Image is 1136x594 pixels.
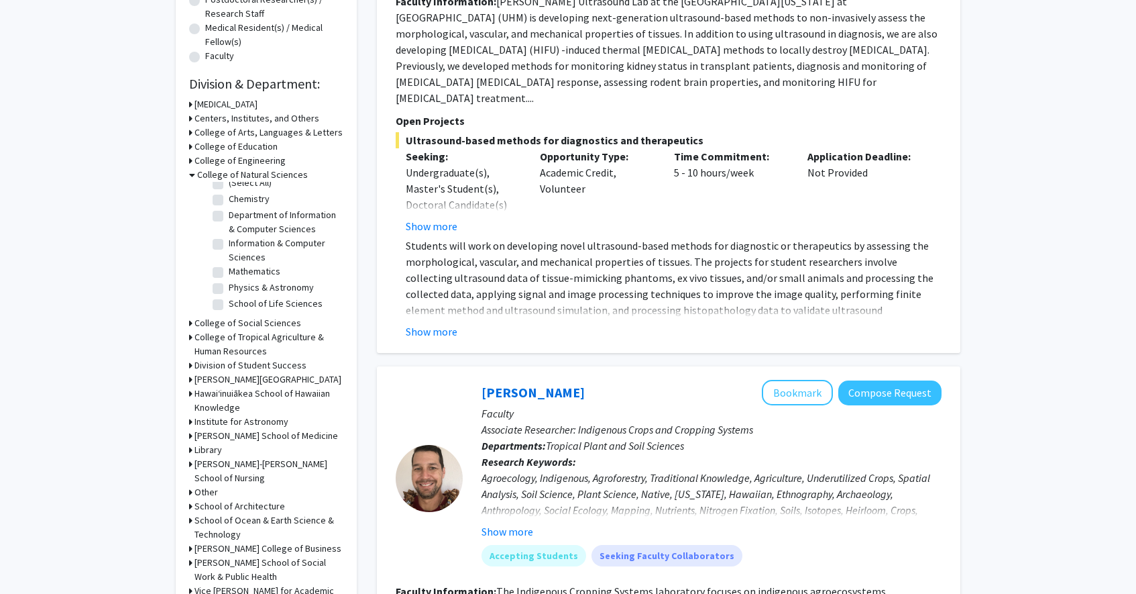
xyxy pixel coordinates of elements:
h3: School of Architecture [194,499,285,513]
button: Show more [406,324,457,340]
label: Faculty [205,49,234,63]
label: Chemistry [229,192,270,206]
h3: Hawaiʻinuiākea School of Hawaiian Knowledge [194,387,343,415]
h3: Centers, Institutes, and Others [194,111,319,126]
b: Research Keywords: [481,455,576,468]
h3: College of Education [194,140,278,154]
h2: Division & Department: [189,76,343,92]
h3: Library [194,443,222,457]
span: Ultrasound-based methods for diagnostics and therapeutics [396,132,942,148]
h3: [PERSON_NAME] School of Medicine [194,429,338,443]
label: (Select All) [229,176,272,190]
button: Compose Request to Noa Lincoln [838,381,942,405]
p: Students will work on developing novel ultrasound-based methods for diagnostic or therapeutics by... [406,238,942,334]
a: [PERSON_NAME] [481,384,585,401]
button: Show more [481,524,533,540]
h3: College of Social Sciences [194,316,301,330]
p: Open Projects [396,113,942,129]
label: School of Life Sciences [229,297,323,311]
h3: [PERSON_NAME]-[PERSON_NAME] School of Nursing [194,457,343,485]
h3: College of Tropical Agriculture & Human Resources [194,330,343,358]
label: Physics & Astronomy [229,281,314,295]
label: Mathematics [229,264,280,279]
div: 5 - 10 hours/week [664,148,798,234]
h3: Division of Student Success [194,358,306,373]
h3: College of Engineering [194,154,286,168]
h3: [PERSON_NAME] School of Social Work & Public Health [194,556,343,584]
h3: [MEDICAL_DATA] [194,97,258,111]
h3: School of Ocean & Earth Science & Technology [194,513,343,542]
button: Add Noa Lincoln to Bookmarks [762,380,833,405]
button: Show more [406,218,457,234]
p: Application Deadline: [807,148,921,164]
label: Information & Computer Sciences [229,236,340,264]
h3: College of Natural Sciences [197,168,308,182]
div: Not Provided [797,148,931,234]
h3: [PERSON_NAME][GEOGRAPHIC_DATA] [194,373,341,387]
h3: Institute for Astronomy [194,415,288,429]
label: Medical Resident(s) / Medical Fellow(s) [205,21,343,49]
p: Seeking: [406,148,520,164]
iframe: Chat [10,534,57,584]
mat-chip: Accepting Students [481,545,586,566]
mat-chip: Seeking Faculty Collaborators [591,545,742,566]
h3: [PERSON_NAME] College of Business [194,542,341,556]
p: Faculty [481,405,942,422]
h3: College of Arts, Languages & Letters [194,126,343,140]
div: Academic Credit, Volunteer [530,148,664,234]
p: Time Commitment: [674,148,788,164]
span: Tropical Plant and Soil Sciences [546,439,684,452]
p: Opportunity Type: [540,148,654,164]
div: Undergraduate(s), Master's Student(s), Doctoral Candidate(s) (PhD, MD, DMD, PharmD, etc.), Medica... [406,164,520,277]
div: Agroecology, Indigenous, Agroforestry, Traditional Knowledge, Agriculture, Underutilized Crops, S... [481,470,942,534]
label: Department of Information & Computer Sciences [229,208,340,236]
h3: Other [194,485,218,499]
b: Departments: [481,439,546,452]
p: Associate Researcher: Indigenous Crops and Cropping Systems [481,422,942,438]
